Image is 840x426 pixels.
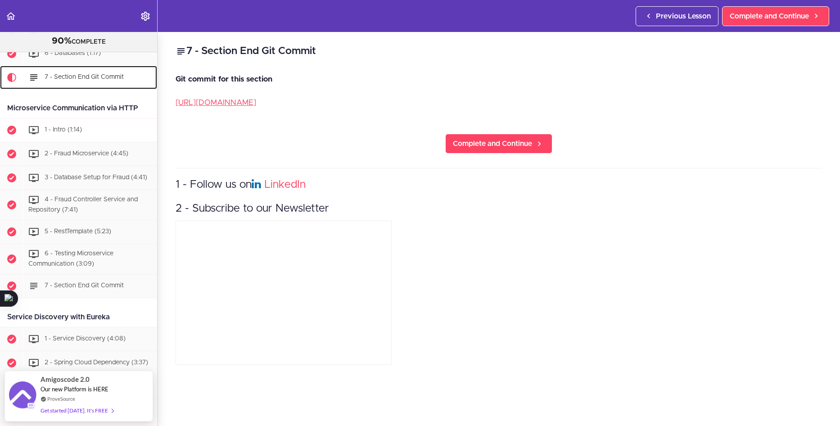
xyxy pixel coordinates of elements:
[45,151,128,157] span: 2 - Fraud Microservice (4:45)
[28,250,113,267] span: 6 - Testing Microservice Communication (3:09)
[176,99,256,106] a: [URL][DOMAIN_NAME]
[45,335,126,342] span: 1 - Service Discovery (4:08)
[656,11,711,22] span: Previous Lesson
[45,228,111,235] span: 5 - RestTemplate (5:23)
[45,50,101,57] span: 6 - Databases (1:17)
[176,44,822,59] h2: 7 - Section End Git Commit
[41,374,90,385] span: Amigoscode 2.0
[445,134,552,154] a: Complete and Continue
[140,11,151,22] svg: Settings Menu
[45,282,124,289] span: 7 - Section End Git Commit
[41,405,113,416] div: Get started [DATE]. It's FREE
[45,127,82,133] span: 1 - Intro (1:14)
[47,395,75,403] a: ProveSource
[722,6,829,26] a: Complete and Continue
[45,359,148,366] span: 2 - Spring Cloud Dependency (3:37)
[52,36,72,45] span: 90%
[5,11,16,22] svg: Back to course curriculum
[730,11,809,22] span: Complete and Continue
[176,75,272,83] strong: Git commit for this section
[176,177,822,192] h3: 1 - Follow us on
[264,179,306,190] a: LinkedIn
[41,385,108,393] span: Our new Platform is HERE
[45,175,147,181] span: 3 - Database Setup for Fraud (4:41)
[45,74,124,81] span: 7 - Section End Git Commit
[9,381,36,411] img: provesource social proof notification image
[453,138,532,149] span: Complete and Continue
[636,6,718,26] a: Previous Lesson
[176,201,822,216] h3: 2 - Subscribe to our Newsletter
[28,197,138,213] span: 4 - Fraud Controller Service and Repository (7:41)
[11,36,146,47] div: COMPLETE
